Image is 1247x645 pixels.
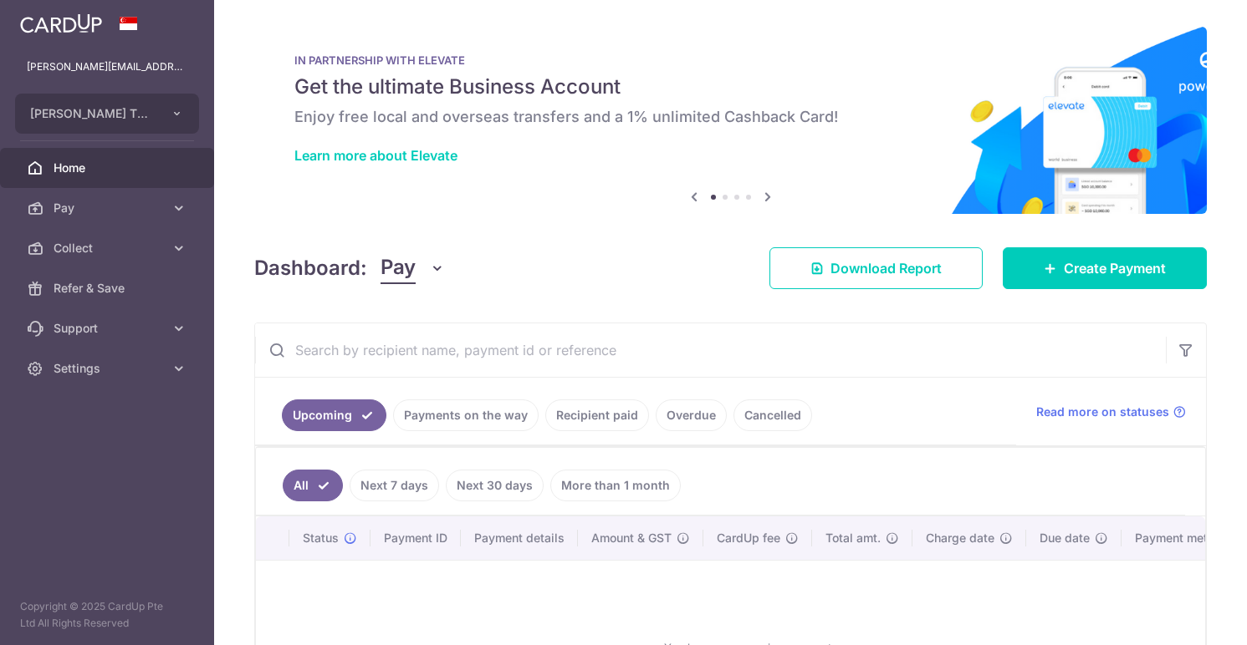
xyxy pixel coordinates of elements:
[54,200,164,216] span: Pay
[303,530,339,546] span: Status
[1040,530,1090,546] span: Due date
[30,105,154,122] span: [PERSON_NAME] TECH PTE. LTD.
[54,240,164,256] span: Collect
[717,530,780,546] span: CardUp fee
[656,399,727,431] a: Overdue
[282,399,386,431] a: Upcoming
[1036,404,1186,420] a: Read more on statuses
[294,53,1167,67] p: IN PARTNERSHIP WITH ELEVATE
[54,320,164,337] span: Support
[254,253,367,283] h4: Dashboard:
[54,280,164,297] span: Refer & Save
[830,258,942,278] span: Download Report
[550,470,681,501] a: More than 1 month
[1064,258,1166,278] span: Create Payment
[371,516,461,560] th: Payment ID
[769,247,983,289] a: Download Report
[393,399,539,431] a: Payments on the way
[1036,404,1169,420] span: Read more on statuses
[381,252,445,284] button: Pay
[294,74,1167,100] h5: Get the ultimate Business Account
[461,516,578,560] th: Payment details
[446,470,544,501] a: Next 30 days
[20,13,102,33] img: CardUp
[54,160,164,176] span: Home
[254,27,1207,214] img: Renovation banner
[381,252,416,284] span: Pay
[825,530,881,546] span: Total amt.
[15,94,199,134] button: [PERSON_NAME] TECH PTE. LTD.
[1003,247,1207,289] a: Create Payment
[926,530,994,546] span: Charge date
[294,107,1167,127] h6: Enjoy free local and overseas transfers and a 1% unlimited Cashback Card!
[350,470,439,501] a: Next 7 days
[255,323,1166,377] input: Search by recipient name, payment id or reference
[1139,595,1230,637] iframe: Opens a widget where you can find more information
[27,58,187,75] p: [PERSON_NAME][EMAIL_ADDRESS][DOMAIN_NAME]
[54,360,164,377] span: Settings
[545,399,649,431] a: Recipient paid
[733,399,812,431] a: Cancelled
[283,470,343,501] a: All
[591,530,672,546] span: Amount & GST
[294,147,457,164] a: Learn more about Elevate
